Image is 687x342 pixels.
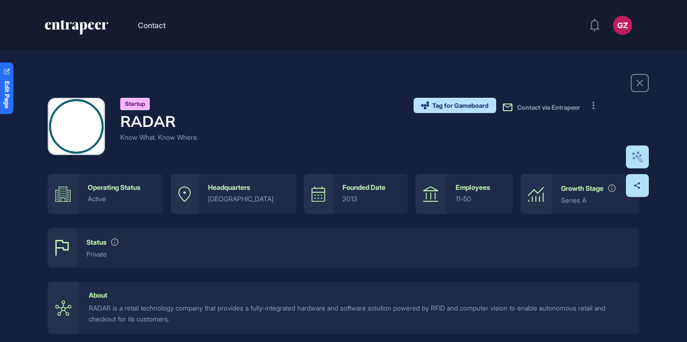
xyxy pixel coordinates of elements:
div: Headquarters [208,184,250,191]
div: 11-50 [456,195,503,203]
div: Operating Status [88,184,140,191]
div: Employees [456,184,490,191]
div: Know What. Know Where. [120,132,198,142]
span: Tag for Gameboard [432,103,489,109]
button: Contact [138,19,166,31]
div: active [88,195,154,203]
div: Status [86,238,106,246]
div: RADAR is a retail technology company that provides a fully-integrated hardware and software solut... [89,303,630,324]
div: About [89,291,107,299]
button: GZ [613,16,632,35]
div: Founded Date [343,184,385,191]
div: 2013 [343,195,399,203]
a: entrapeer-logo [44,20,109,38]
span: Edit Page [4,81,10,108]
div: [GEOGRAPHIC_DATA] [208,195,287,203]
div: private [86,250,630,258]
div: Startup [120,98,150,110]
span: Contact via Entrapeer [517,104,580,111]
h4: RADAR [120,112,198,130]
button: Contact via Entrapeer [502,102,580,113]
div: Growth Stage [561,185,604,192]
div: Series A [561,197,630,204]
